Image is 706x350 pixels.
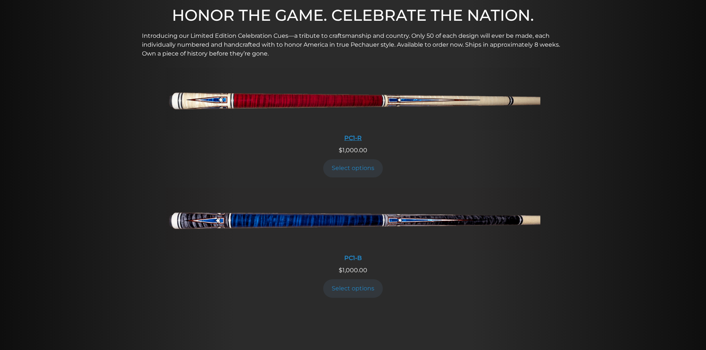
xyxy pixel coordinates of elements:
[166,254,540,261] div: PC1-B
[323,279,383,297] a: Add to cart: “PC1-B”
[339,267,342,274] span: $
[166,188,540,266] a: PC1-B PC1-B
[166,134,540,141] div: PC1-R
[339,147,342,154] span: $
[339,147,367,154] span: 1,000.00
[166,68,540,146] a: PC1-R PC1-R
[166,68,540,130] img: PC1-R
[323,159,383,177] a: Add to cart: “PC1-R”
[339,267,367,274] span: 1,000.00
[166,188,540,250] img: PC1-B
[142,31,564,58] p: Introducing our Limited Edition Celebration Cues—a tribute to craftsmanship and country. Only 50 ...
